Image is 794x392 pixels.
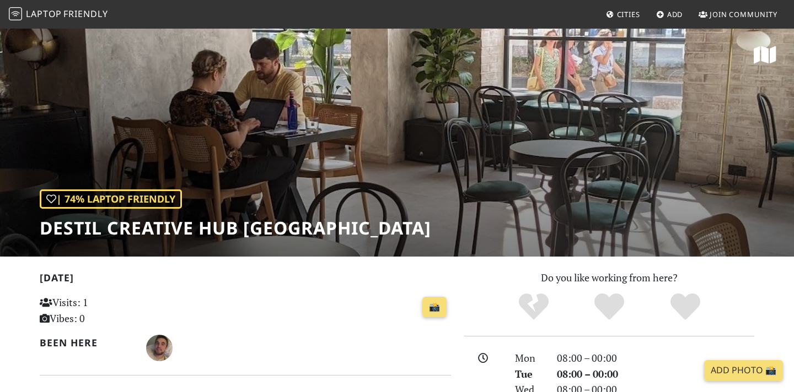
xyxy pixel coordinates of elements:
[422,297,447,318] a: 📸
[508,350,550,366] div: Mon
[146,340,173,353] span: Kirk Goddard
[602,4,645,24] a: Cities
[710,9,777,19] span: Join Community
[694,4,782,24] a: Join Community
[146,335,173,361] img: 3840-kirk.jpg
[550,350,761,366] div: 08:00 – 00:00
[617,9,640,19] span: Cities
[652,4,688,24] a: Add
[647,292,723,322] div: Definitely!
[667,9,683,19] span: Add
[496,292,572,322] div: No
[571,292,647,322] div: Yes
[40,272,451,288] h2: [DATE]
[40,217,431,238] h1: Destil Creative Hub [GEOGRAPHIC_DATA]
[704,360,783,381] a: Add Photo 📸
[63,8,108,20] span: Friendly
[9,5,108,24] a: LaptopFriendly LaptopFriendly
[550,366,761,382] div: 08:00 – 00:00
[40,295,168,326] p: Visits: 1 Vibes: 0
[40,189,182,209] div: | 74% Laptop Friendly
[9,7,22,20] img: LaptopFriendly
[40,337,133,349] h2: Been here
[464,270,754,286] p: Do you like working from here?
[26,8,62,20] span: Laptop
[508,366,550,382] div: Tue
